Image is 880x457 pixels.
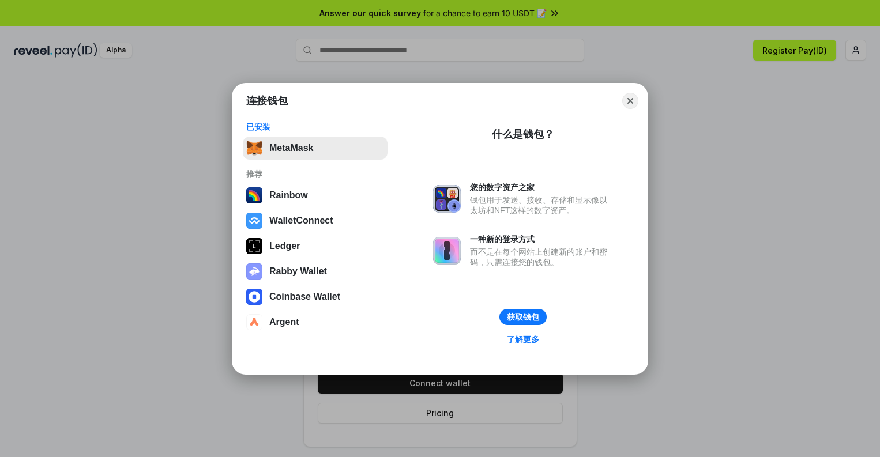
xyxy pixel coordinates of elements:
div: 已安装 [246,122,384,132]
img: svg+xml,%3Csvg%20width%3D%2228%22%20height%3D%2228%22%20viewBox%3D%220%200%2028%2028%22%20fill%3D... [246,213,262,229]
div: Rabby Wallet [269,266,327,277]
div: 了解更多 [507,334,539,345]
div: Ledger [269,241,300,251]
button: WalletConnect [243,209,388,232]
div: MetaMask [269,143,313,153]
div: Coinbase Wallet [269,292,340,302]
div: 您的数字资产之家 [470,182,613,192]
button: Argent [243,311,388,334]
div: WalletConnect [269,216,333,226]
div: Rainbow [269,190,308,201]
div: 一种新的登录方式 [470,234,613,244]
img: svg+xml,%3Csvg%20fill%3D%22none%22%20height%3D%2233%22%20viewBox%3D%220%200%2035%2033%22%20width%... [246,140,262,156]
div: Argent [269,317,299,327]
div: 而不是在每个网站上创建新的账户和密码，只需连接您的钱包。 [470,247,613,267]
img: svg+xml,%3Csvg%20xmlns%3D%22http%3A%2F%2Fwww.w3.org%2F2000%2Fsvg%22%20fill%3D%22none%22%20viewBox... [433,237,461,265]
img: svg+xml,%3Csvg%20xmlns%3D%22http%3A%2F%2Fwww.w3.org%2F2000%2Fsvg%22%20fill%3D%22none%22%20viewBox... [433,185,461,213]
div: 推荐 [246,169,384,179]
img: svg+xml,%3Csvg%20width%3D%2228%22%20height%3D%2228%22%20viewBox%3D%220%200%2028%2028%22%20fill%3D... [246,314,262,330]
img: svg+xml,%3Csvg%20width%3D%2228%22%20height%3D%2228%22%20viewBox%3D%220%200%2028%2028%22%20fill%3D... [246,289,262,305]
h1: 连接钱包 [246,94,288,108]
button: Rabby Wallet [243,260,388,283]
img: svg+xml,%3Csvg%20width%3D%22120%22%20height%3D%22120%22%20viewBox%3D%220%200%20120%20120%22%20fil... [246,187,262,203]
div: 钱包用于发送、接收、存储和显示像以太坊和NFT这样的数字资产。 [470,195,613,216]
button: 获取钱包 [499,309,547,325]
button: MetaMask [243,137,388,160]
img: svg+xml,%3Csvg%20xmlns%3D%22http%3A%2F%2Fwww.w3.org%2F2000%2Fsvg%22%20fill%3D%22none%22%20viewBox... [246,263,262,280]
div: 什么是钱包？ [492,127,554,141]
img: svg+xml,%3Csvg%20xmlns%3D%22http%3A%2F%2Fwww.w3.org%2F2000%2Fsvg%22%20width%3D%2228%22%20height%3... [246,238,262,254]
a: 了解更多 [500,332,546,347]
div: 获取钱包 [507,312,539,322]
button: Rainbow [243,184,388,207]
button: Coinbase Wallet [243,285,388,308]
button: Close [622,93,638,109]
button: Ledger [243,235,388,258]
